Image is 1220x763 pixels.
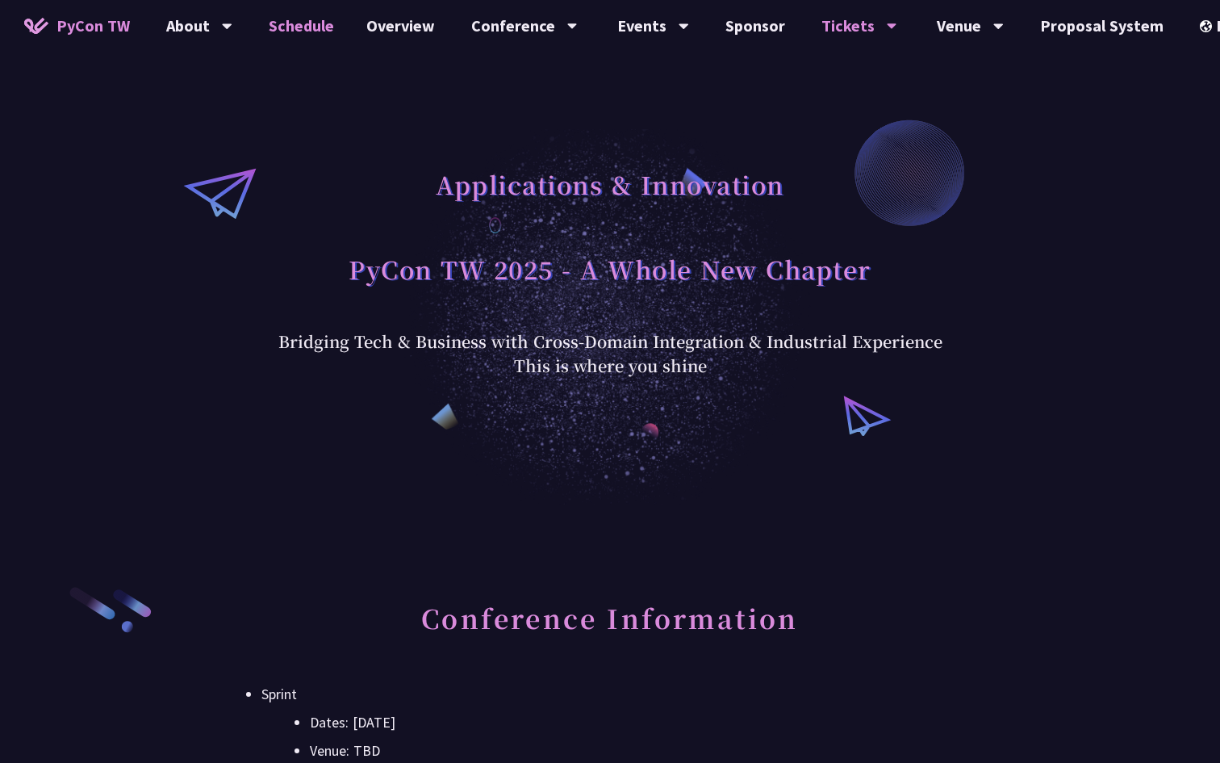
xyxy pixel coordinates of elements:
[310,711,959,735] li: Dates: [DATE]
[261,585,959,674] h2: Conference Information
[8,6,146,46] a: PyCon TW
[436,160,784,208] h1: Applications & Innovation
[1200,20,1216,32] img: Locale Icon
[349,245,871,293] h1: PyCon TW 2025 - A Whole New Chapter
[310,739,959,763] li: Venue: TBD
[278,329,942,378] div: Bridging Tech & Business with Cross-Domain Integration & Industrial Experience This is where you ...
[56,14,130,38] span: PyCon TW
[261,682,959,763] li: Sprint
[24,18,48,34] img: Home icon of PyCon TW 2025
